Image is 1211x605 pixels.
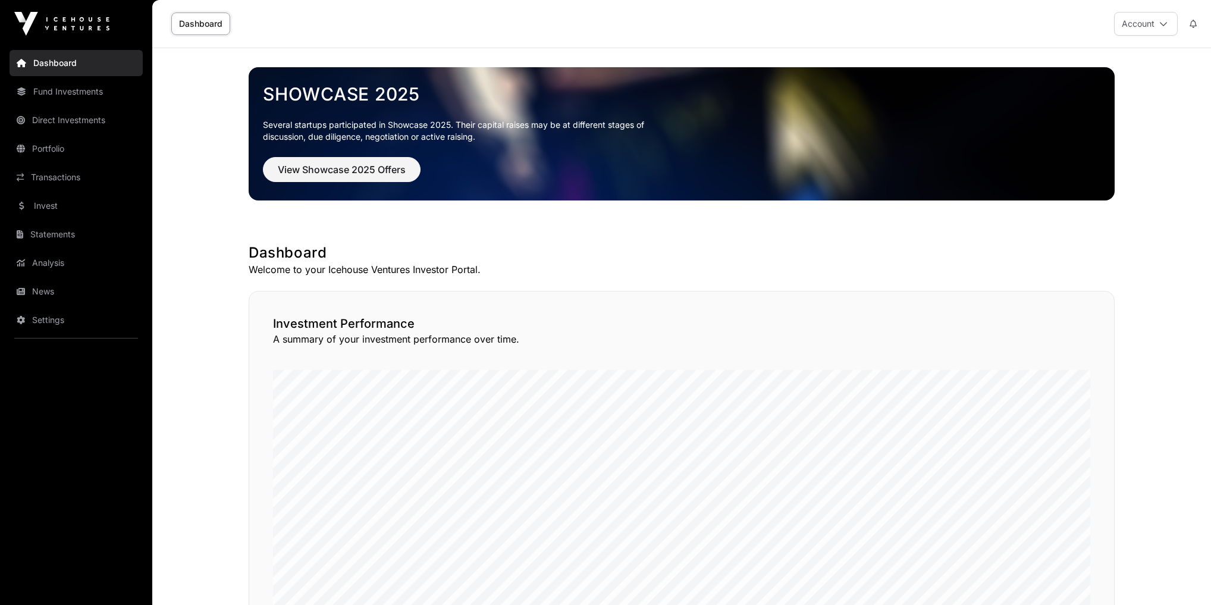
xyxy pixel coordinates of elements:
[10,164,143,190] a: Transactions
[263,119,663,143] p: Several startups participated in Showcase 2025. Their capital raises may be at different stages o...
[249,262,1115,277] p: Welcome to your Icehouse Ventures Investor Portal.
[10,307,143,333] a: Settings
[10,250,143,276] a: Analysis
[10,278,143,305] a: News
[263,157,421,182] button: View Showcase 2025 Offers
[10,79,143,105] a: Fund Investments
[249,243,1115,262] h1: Dashboard
[249,67,1115,200] img: Showcase 2025
[263,169,421,181] a: View Showcase 2025 Offers
[263,83,1100,105] a: Showcase 2025
[278,162,406,177] span: View Showcase 2025 Offers
[273,332,1090,346] p: A summary of your investment performance over time.
[10,50,143,76] a: Dashboard
[1114,12,1178,36] button: Account
[10,136,143,162] a: Portfolio
[1152,548,1211,605] iframe: Chat Widget
[10,107,143,133] a: Direct Investments
[171,12,230,35] a: Dashboard
[10,193,143,219] a: Invest
[273,315,1090,332] h2: Investment Performance
[14,12,109,36] img: Icehouse Ventures Logo
[10,221,143,247] a: Statements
